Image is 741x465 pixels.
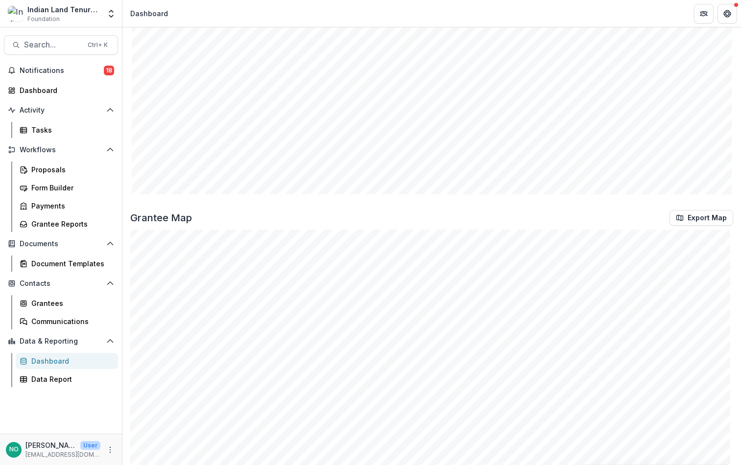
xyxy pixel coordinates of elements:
div: Dashboard [20,85,110,95]
div: Communications [31,316,110,326]
div: Proposals [31,164,110,175]
a: Form Builder [16,180,118,196]
img: Indian Land Tenure Foundation [8,6,24,22]
button: Open Data & Reporting [4,333,118,349]
div: Grantees [31,298,110,308]
button: Partners [694,4,714,23]
a: Document Templates [16,256,118,272]
div: Data Report [31,374,110,384]
div: Form Builder [31,183,110,193]
button: Open Workflows [4,142,118,158]
div: Indian Land Tenure Foundation [27,4,100,15]
a: Proposals [16,162,118,178]
span: Foundation [27,15,60,23]
a: Payments [16,198,118,214]
div: Dashboard [31,356,110,366]
h2: Grantee Map [130,212,192,224]
span: Contacts [20,279,102,288]
div: Grantee Reports [31,219,110,229]
button: Open Documents [4,236,118,252]
button: Get Help [717,4,737,23]
span: Notifications [20,67,104,75]
a: Communications [16,313,118,329]
span: 18 [104,66,114,75]
a: Tasks [16,122,118,138]
span: Activity [20,106,102,115]
button: Notifications18 [4,63,118,78]
p: User [80,441,100,450]
button: Export Map [669,210,733,226]
a: Dashboard [16,353,118,369]
div: Dashboard [130,8,168,19]
a: Grantees [16,295,118,311]
div: Ctrl + K [86,40,110,50]
a: Dashboard [4,82,118,98]
button: Search... [4,35,118,55]
div: Nicole Olson [9,446,19,453]
a: Data Report [16,371,118,387]
button: Open Activity [4,102,118,118]
span: Workflows [20,146,102,154]
div: Tasks [31,125,110,135]
span: Search... [24,40,82,49]
button: Open entity switcher [104,4,118,23]
button: More [104,444,116,456]
button: Open Contacts [4,276,118,291]
span: Data & Reporting [20,337,102,346]
p: [PERSON_NAME] [25,440,76,450]
div: Payments [31,201,110,211]
p: [EMAIL_ADDRESS][DOMAIN_NAME] [25,450,100,459]
a: Grantee Reports [16,216,118,232]
div: Document Templates [31,258,110,269]
nav: breadcrumb [126,6,172,21]
span: Documents [20,240,102,248]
